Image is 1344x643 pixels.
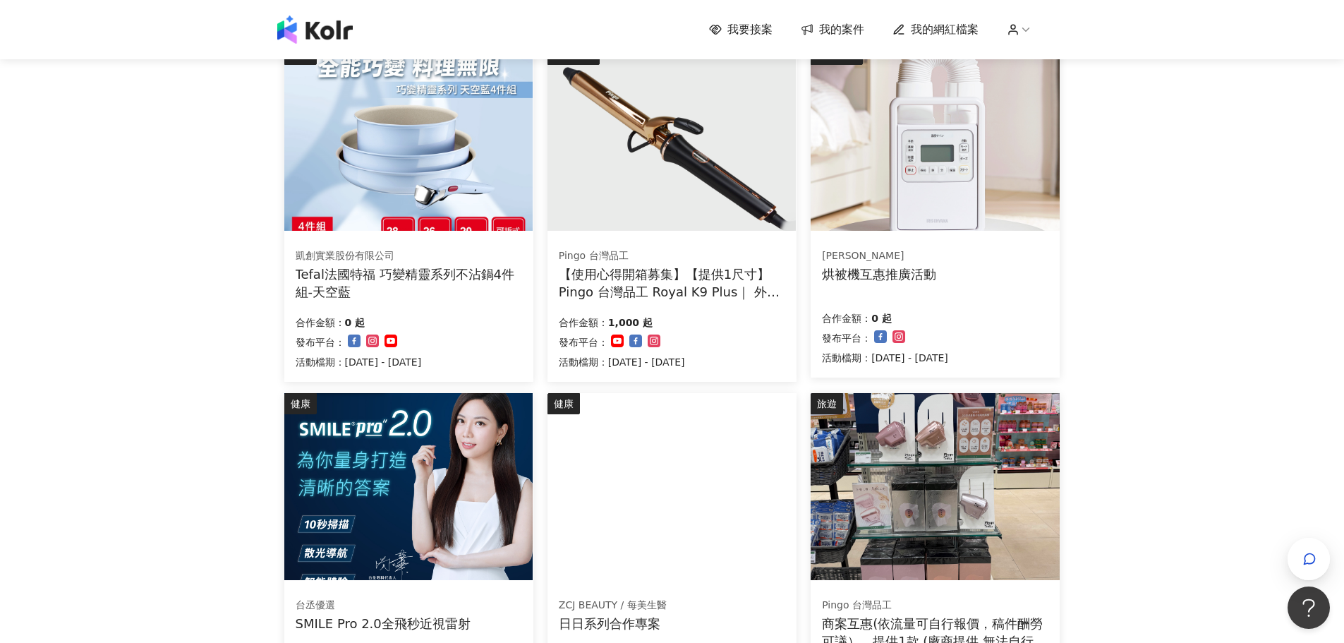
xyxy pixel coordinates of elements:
p: 發布平台： [822,330,871,347]
div: 台丞優選 [296,599,471,613]
div: Tefal法國特福 巧變精靈系列不沾鍋4件組-天空藍 [296,265,522,301]
div: SMILE Pro 2.0全飛秒近視雷射 [296,615,471,632]
p: 活動檔期：[DATE] - [DATE] [822,349,948,366]
p: 合作金額： [559,314,608,331]
img: Pingo 台灣品工 TRAVEL Qmini 2.0奈米負離子極輕吹風機 [811,393,1059,580]
div: 【使用心得開箱募集】【提供1尺寸】 Pingo 台灣品工 Royal K9 Plus｜ 外噴式負離子加長電棒-革命進化款 [559,265,785,301]
div: [PERSON_NAME] [822,249,936,263]
p: 活動檔期：[DATE] - [DATE] [559,354,685,371]
span: 我要接案 [727,22,773,37]
img: Pingo 台灣品工 Royal K9 Plus｜ 外噴式負離子加長電棒-革命進化款 [547,44,796,231]
div: 烘被機互惠推廣活動 [822,265,936,283]
img: Tefal法國特福 巧變精靈系列不沾鍋4件組 開團 [284,44,533,231]
div: 旅遊 [811,393,843,414]
p: 活動檔期：[DATE] - [DATE] [296,354,422,371]
a: 我的案件 [801,22,864,37]
div: Pingo 台灣品工 [822,599,1048,613]
div: 日日系列合作專案 [559,615,667,632]
img: SMILE Pro 2.0全飛秒近視雷射 [284,393,533,580]
p: 0 起 [871,310,892,327]
p: 1,000 起 [608,314,653,331]
p: 0 起 [345,314,365,331]
img: logo [277,16,353,44]
div: 健康 [284,393,317,414]
div: ZCJ BEAUTY / 每美生醫 [559,599,667,613]
img: 強力烘被機 FK-H1 [811,44,1059,231]
span: 我的案件 [819,22,864,37]
a: 我要接案 [709,22,773,37]
span: 我的網紅檔案 [911,22,979,37]
p: 合作金額： [822,310,871,327]
a: 我的網紅檔案 [892,22,979,37]
p: 發布平台： [559,334,608,351]
img: 日日系列 [547,393,796,580]
div: 健康 [547,393,580,414]
div: Pingo 台灣品工 [559,249,785,263]
p: 合作金額： [296,314,345,331]
div: 凱創實業股份有限公司 [296,249,521,263]
p: 發布平台： [296,334,345,351]
iframe: Help Scout Beacon - Open [1288,587,1330,629]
